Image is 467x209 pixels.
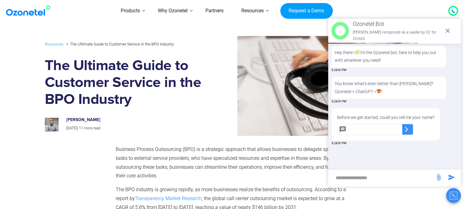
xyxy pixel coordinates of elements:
[446,188,461,203] button: Close chat
[332,68,346,73] span: 5:28:51 PM
[79,126,83,130] span: 11
[280,3,333,19] a: Request a Demo
[45,118,59,132] img: prashanth-kancherla_avatar-200x200.jpeg
[442,25,454,37] span: end chat or minimize
[331,22,349,40] img: header
[377,89,381,93] img: 😍
[45,41,64,48] a: Resources
[66,125,196,132] p: |
[66,117,196,123] h6: [PERSON_NAME]
[66,126,77,130] span: [DATE]
[337,114,434,121] p: Before we get started, could you tell me your name?
[332,99,346,104] span: 5:28:51 PM
[116,187,346,201] span: The BPO industry is growing rapidly, as more businesses realize the benefits of outsourcing. Acco...
[353,19,441,29] p: Ozonetel Bot
[332,141,346,146] span: 5:28:51 PM
[84,126,100,130] span: mins read
[331,172,432,183] div: new-msg-input
[433,171,445,183] span: send message
[446,171,458,183] span: send message
[65,40,174,48] li: The Ultimate Guide to Customer Service in the BPO Industry
[116,146,344,179] span: Business Process Outsourcing (BPO) is a strategic approach that allows businesses to delegate spe...
[45,57,202,108] h1: The Ultimate Guide to Customer Service in the BPO Industry
[353,29,441,42] p: [PERSON_NAME] recognized as a Leader by G2 for CCAAS
[335,80,443,95] p: You know what's even better than [PERSON_NAME]? Ozonetel + ChatGPT = !
[135,195,202,201] a: Transparency Market Research
[355,50,359,54] img: 👋
[335,49,443,64] p: Hey there ! I'm the Ozonetel bot, here to help you out with whatever you need!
